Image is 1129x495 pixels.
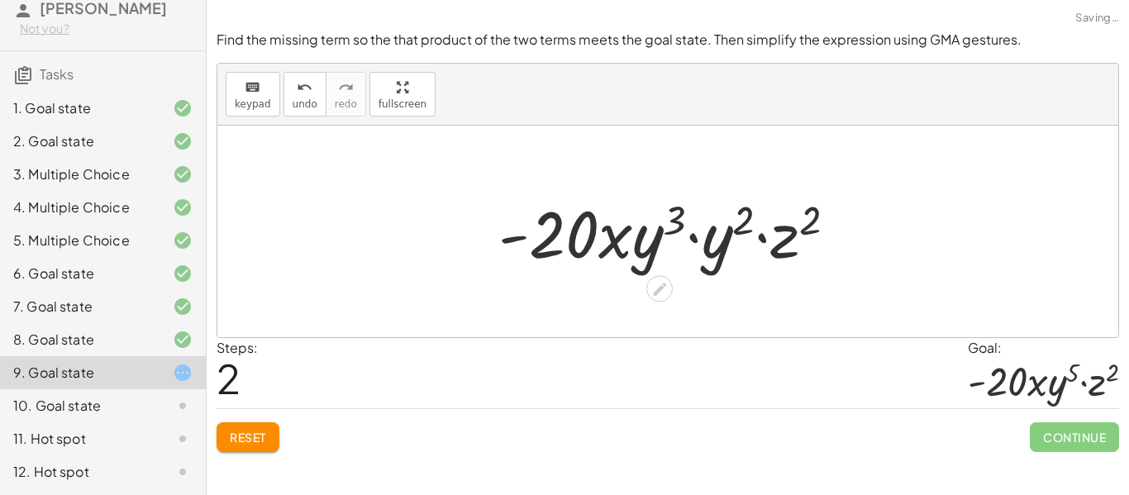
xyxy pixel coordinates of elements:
[13,198,146,217] div: 4. Multiple Choice
[13,297,146,317] div: 7. Goal state
[40,65,74,83] span: Tasks
[369,72,436,117] button: fullscreen
[173,363,193,383] i: Task started.
[173,429,193,449] i: Task not started.
[217,422,279,452] button: Reset
[173,297,193,317] i: Task finished and correct.
[235,98,271,110] span: keypad
[13,330,146,350] div: 8. Goal state
[226,72,280,117] button: keyboardkeypad
[379,98,426,110] span: fullscreen
[217,339,258,356] label: Steps:
[13,429,146,449] div: 11. Hot spot
[1075,10,1119,26] span: Saving…
[13,264,146,283] div: 6. Goal state
[13,131,146,151] div: 2. Goal state
[173,98,193,118] i: Task finished and correct.
[20,21,193,37] div: Not you?
[13,363,146,383] div: 9. Goal state
[173,164,193,184] i: Task finished and correct.
[173,396,193,416] i: Task not started.
[293,98,317,110] span: undo
[173,231,193,250] i: Task finished and correct.
[173,198,193,217] i: Task finished and correct.
[297,78,312,98] i: undo
[283,72,326,117] button: undoundo
[326,72,366,117] button: redoredo
[338,78,354,98] i: redo
[217,31,1119,50] p: Find the missing term so the that product of the two terms meets the goal state. Then simplify th...
[173,330,193,350] i: Task finished and correct.
[335,98,357,110] span: redo
[230,430,266,445] span: Reset
[173,462,193,482] i: Task not started.
[13,231,146,250] div: 5. Multiple Choice
[968,338,1119,358] div: Goal:
[173,131,193,151] i: Task finished and correct.
[646,276,673,302] div: Edit math
[173,264,193,283] i: Task finished and correct.
[13,98,146,118] div: 1. Goal state
[13,462,146,482] div: 12. Hot spot
[13,396,146,416] div: 10. Goal state
[217,353,241,403] span: 2
[245,78,260,98] i: keyboard
[13,164,146,184] div: 3. Multiple Choice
